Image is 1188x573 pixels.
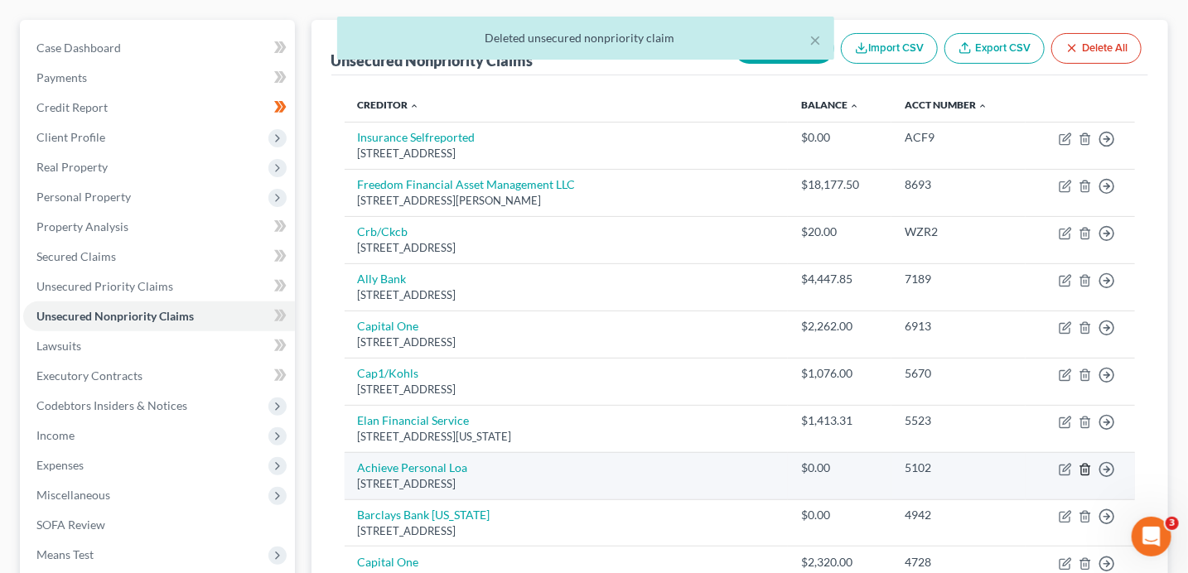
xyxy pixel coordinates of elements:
div: $4,447.85 [801,271,878,287]
div: [STREET_ADDRESS] [358,382,775,397]
div: 6913 [905,318,1012,335]
div: $2,320.00 [801,554,878,571]
div: [STREET_ADDRESS] [358,476,775,492]
a: Acct Number expand_less [905,99,988,111]
i: expand_less [410,101,420,111]
div: 5102 [905,460,1012,476]
i: expand_less [978,101,988,111]
div: $0.00 [801,129,878,146]
div: ACF9 [905,129,1012,146]
div: [STREET_ADDRESS] [358,523,775,539]
span: Means Test [36,547,94,561]
a: Balance expand_less [801,99,859,111]
a: Credit Report [23,93,295,123]
a: Capital One [358,319,419,333]
a: Payments [23,63,295,93]
div: $0.00 [801,507,878,523]
div: [STREET_ADDRESS][US_STATE] [358,429,775,445]
a: Ally Bank [358,272,407,286]
div: $0.00 [801,460,878,476]
span: Credit Report [36,100,108,114]
i: expand_less [849,101,859,111]
div: $20.00 [801,224,878,240]
span: Secured Claims [36,249,116,263]
span: 3 [1166,517,1179,530]
div: $1,076.00 [801,365,878,382]
a: Secured Claims [23,242,295,272]
span: Codebtors Insiders & Notices [36,398,187,412]
div: 4728 [905,554,1012,571]
a: Elan Financial Service [358,413,470,427]
span: Property Analysis [36,219,128,234]
div: 5523 [905,412,1012,429]
span: Executory Contracts [36,368,142,383]
span: Lawsuits [36,339,81,353]
a: Creditor expand_less [358,99,420,111]
iframe: Intercom live chat [1132,517,1171,556]
span: Income [36,428,75,442]
div: 7189 [905,271,1012,287]
span: Unsecured Nonpriority Claims [36,309,194,323]
div: [STREET_ADDRESS] [358,335,775,350]
div: $1,413.31 [801,412,878,429]
div: [STREET_ADDRESS] [358,287,775,303]
span: Client Profile [36,130,105,144]
div: 4942 [905,507,1012,523]
a: Property Analysis [23,212,295,242]
span: SOFA Review [36,518,105,532]
a: Cap1/Kohls [358,366,419,380]
button: × [809,30,821,50]
a: SOFA Review [23,510,295,540]
div: Deleted unsecured nonpriority claim [350,30,821,46]
div: [STREET_ADDRESS] [358,240,775,256]
div: $2,262.00 [801,318,878,335]
span: Personal Property [36,190,131,204]
div: $18,177.50 [801,176,878,193]
a: Executory Contracts [23,361,295,391]
a: Crb/Ckcb [358,224,408,238]
div: 8693 [905,176,1012,193]
a: Insurance Selfreported [358,130,476,144]
a: Freedom Financial Asset Management LLC [358,177,576,191]
a: Barclays Bank [US_STATE] [358,508,490,522]
a: Capital One [358,555,419,569]
span: Miscellaneous [36,488,110,502]
a: Unsecured Nonpriority Claims [23,301,295,331]
span: Real Property [36,160,108,174]
div: WZR2 [905,224,1012,240]
span: Expenses [36,458,84,472]
a: Unsecured Priority Claims [23,272,295,301]
div: [STREET_ADDRESS] [358,146,775,161]
a: Lawsuits [23,331,295,361]
a: Achieve Personal Loa [358,460,468,474]
div: [STREET_ADDRESS][PERSON_NAME] [358,193,775,209]
div: 5670 [905,365,1012,382]
span: Payments [36,70,87,84]
span: Unsecured Priority Claims [36,279,173,293]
